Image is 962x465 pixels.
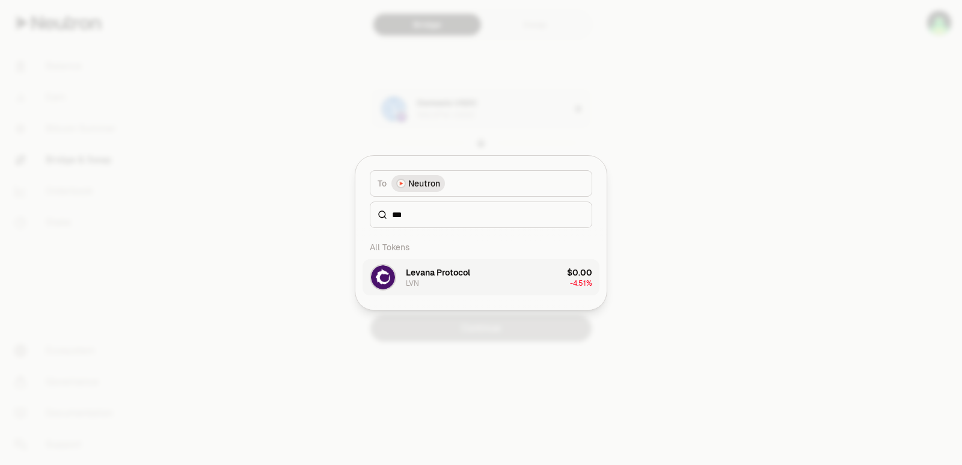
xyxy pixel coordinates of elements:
[378,177,387,189] span: To
[397,180,405,187] img: Neutron Logo
[570,279,592,288] span: -4.51%
[363,259,599,295] button: LVN LogoLevana ProtocolLVN$0.00-4.51%
[408,177,440,189] span: Neutron
[406,279,419,288] div: LVN
[567,266,592,279] div: $0.00
[363,235,599,259] div: All Tokens
[370,170,592,197] button: ToNeutron LogoNeutron
[371,265,395,289] img: LVN Logo
[406,266,470,279] div: Levana Protocol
